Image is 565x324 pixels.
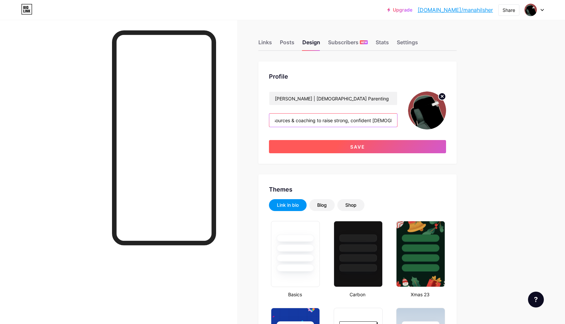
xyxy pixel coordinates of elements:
[269,185,446,194] div: Themes
[269,72,446,81] div: Profile
[524,4,537,16] img: manahilsher
[269,140,446,153] button: Save
[332,291,384,298] div: Carbon
[361,40,367,44] span: NEW
[269,291,321,298] div: Basics
[503,7,515,14] div: Share
[277,202,299,208] div: Link in bio
[302,38,320,50] div: Design
[317,202,327,208] div: Blog
[376,38,389,50] div: Stats
[269,114,397,127] input: Bio
[350,144,365,150] span: Save
[418,6,493,14] a: [DOMAIN_NAME]/manahilsher
[258,38,272,50] div: Links
[387,7,412,13] a: Upgrade
[345,202,357,208] div: Shop
[269,92,397,105] input: Name
[394,291,446,298] div: Xmas 23
[408,91,446,129] img: manahilsher
[397,38,418,50] div: Settings
[280,38,294,50] div: Posts
[328,38,368,50] div: Subscribers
